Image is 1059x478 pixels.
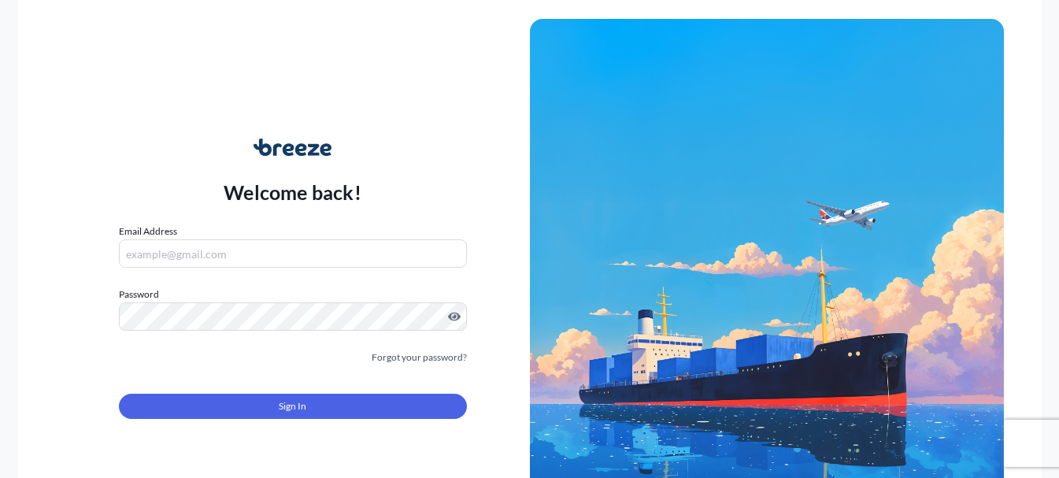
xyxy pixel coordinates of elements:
a: Forgot your password? [372,350,467,365]
label: Email Address [119,224,177,239]
button: Sign In [119,394,467,419]
button: Show password [448,310,461,323]
input: example@gmail.com [119,239,467,268]
p: Welcome back! [224,180,361,205]
span: Sign In [279,398,306,414]
label: Password [119,287,467,302]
